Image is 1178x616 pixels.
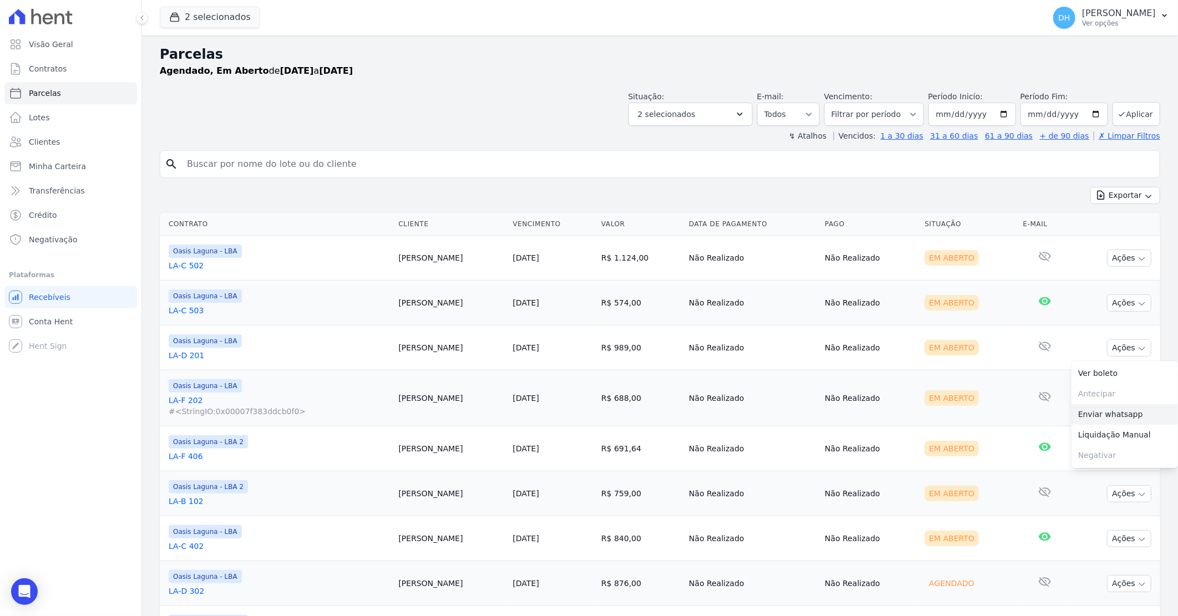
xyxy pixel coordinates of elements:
label: Vencidos: [834,131,876,140]
button: 2 selecionados [160,7,260,28]
td: Não Realizado [684,325,820,370]
a: [DATE] [513,579,539,588]
span: Lotes [29,112,50,123]
a: [DATE] [513,298,539,307]
td: R$ 688,00 [597,370,684,426]
span: Clientes [29,136,60,147]
td: Não Realizado [684,516,820,561]
a: Ver boleto [1072,363,1178,384]
div: Em Aberto [925,295,979,310]
th: Situação [920,213,1018,236]
td: Não Realizado [820,281,920,325]
td: Não Realizado [820,516,920,561]
a: [DATE] [513,534,539,543]
th: E-mail [1019,213,1071,236]
button: Ações [1107,485,1151,502]
a: LA-C 503 [169,305,389,316]
a: 31 a 60 dias [930,131,978,140]
button: Exportar [1090,187,1160,204]
a: ✗ Limpar Filtros [1094,131,1160,140]
button: Ações [1107,530,1151,547]
label: ↯ Atalhos [789,131,826,140]
a: [DATE] [513,444,539,453]
span: Oasis Laguna - LBA [169,289,242,303]
td: R$ 840,00 [597,516,684,561]
a: [DATE] [513,489,539,498]
div: Open Intercom Messenger [11,578,38,605]
td: [PERSON_NAME] [394,281,508,325]
p: [PERSON_NAME] [1082,8,1156,19]
td: Não Realizado [684,281,820,325]
span: Negativação [29,234,78,245]
td: R$ 574,00 [597,281,684,325]
button: Ações [1107,294,1151,312]
button: 2 selecionados [628,103,753,126]
a: LA-B 102 [169,496,389,507]
a: Parcelas [4,82,137,104]
td: Não Realizado [820,325,920,370]
td: R$ 1.124,00 [597,236,684,281]
i: search [165,157,178,171]
p: de a [160,64,353,78]
td: [PERSON_NAME] [394,325,508,370]
span: Transferências [29,185,85,196]
a: Enviar whatsapp [1072,404,1178,425]
td: [PERSON_NAME] [394,471,508,516]
span: Oasis Laguna - LBA 2 [169,435,248,449]
td: Não Realizado [684,426,820,471]
td: Não Realizado [684,471,820,516]
span: 2 selecionados [638,108,695,121]
a: LA-D 201 [169,350,389,361]
h2: Parcelas [160,44,1160,64]
label: Período Inicío: [928,92,983,101]
span: Contratos [29,63,67,74]
td: Não Realizado [820,370,920,426]
span: Recebíveis [29,292,70,303]
a: [DATE] [513,394,539,403]
a: Clientes [4,131,137,153]
span: Minha Carteira [29,161,86,172]
button: DH [PERSON_NAME] Ver opções [1044,2,1178,33]
span: Parcelas [29,88,61,99]
a: LA-C 502 [169,260,389,271]
td: Não Realizado [820,426,920,471]
td: R$ 691,64 [597,426,684,471]
a: Transferências [4,180,137,202]
a: Negativação [4,228,137,251]
a: Recebíveis [4,286,137,308]
span: Oasis Laguna - LBA 2 [169,480,248,493]
div: Em Aberto [925,390,979,406]
strong: [DATE] [280,65,314,76]
td: Não Realizado [684,370,820,426]
td: R$ 989,00 [597,325,684,370]
label: Período Fim: [1020,91,1108,103]
strong: [DATE] [319,65,353,76]
input: Buscar por nome do lote ou do cliente [180,153,1155,175]
span: Oasis Laguna - LBA [169,525,242,538]
a: + de 90 dias [1040,131,1089,140]
span: Crédito [29,210,57,221]
label: Situação: [628,92,664,101]
span: Negativar [1072,445,1178,466]
div: Em Aberto [925,250,979,266]
a: Liquidação Manual [1072,425,1178,445]
button: Ações [1107,339,1151,357]
span: #<StringIO:0x00007f383ddcb0f0> [169,406,389,417]
th: Valor [597,213,684,236]
a: Lotes [4,106,137,129]
td: Não Realizado [820,561,920,606]
label: Vencimento: [824,92,872,101]
td: R$ 876,00 [597,561,684,606]
span: Oasis Laguna - LBA [169,334,242,348]
a: Contratos [4,58,137,80]
button: Aplicar [1113,102,1160,126]
div: Em Aberto [925,531,979,546]
a: LA-D 302 [169,586,389,597]
button: Ações [1107,575,1151,592]
td: Não Realizado [684,236,820,281]
button: Ações [1107,250,1151,267]
div: Agendado [925,576,978,591]
td: Não Realizado [684,561,820,606]
a: Conta Hent [4,310,137,333]
span: Oasis Laguna - LBA [169,379,242,393]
